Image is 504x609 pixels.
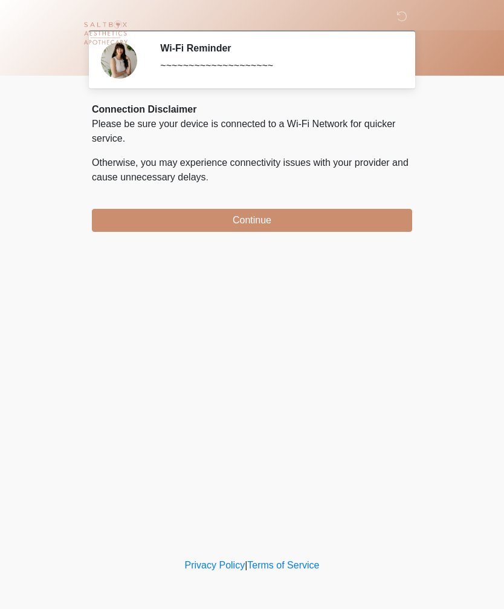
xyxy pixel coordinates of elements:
[92,156,412,185] p: Otherwise, you may experience connectivity issues with your provider and cause unnecessary delays
[92,209,412,232] button: Continue
[245,560,247,570] a: |
[206,172,208,182] span: .
[80,9,131,61] img: Saltbox Aesthetics Logo
[92,102,412,117] div: Connection Disclaimer
[92,117,412,146] p: Please be sure your device is connected to a Wi-Fi Network for quicker service.
[185,560,245,570] a: Privacy Policy
[247,560,319,570] a: Terms of Service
